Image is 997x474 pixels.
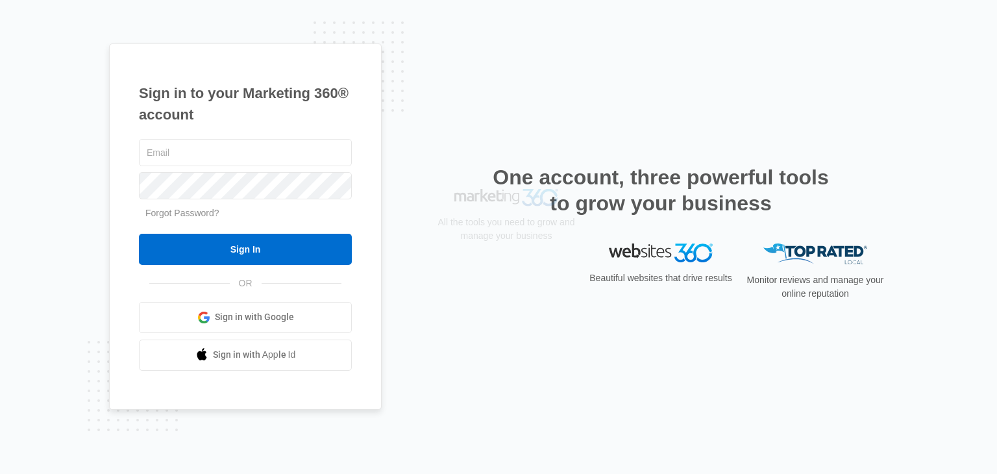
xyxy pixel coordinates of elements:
[230,277,262,290] span: OR
[139,82,352,125] h1: Sign in to your Marketing 360® account
[215,310,294,324] span: Sign in with Google
[139,340,352,371] a: Sign in with Apple Id
[434,270,579,297] p: All the tools you need to grow and manage your business
[139,234,352,265] input: Sign In
[609,243,713,262] img: Websites 360
[489,164,833,216] h2: One account, three powerful tools to grow your business
[743,273,888,301] p: Monitor reviews and manage your online reputation
[213,348,296,362] span: Sign in with Apple Id
[454,243,558,262] img: Marketing 360
[145,208,219,218] a: Forgot Password?
[763,243,867,265] img: Top Rated Local
[139,302,352,333] a: Sign in with Google
[139,139,352,166] input: Email
[588,271,733,285] p: Beautiful websites that drive results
